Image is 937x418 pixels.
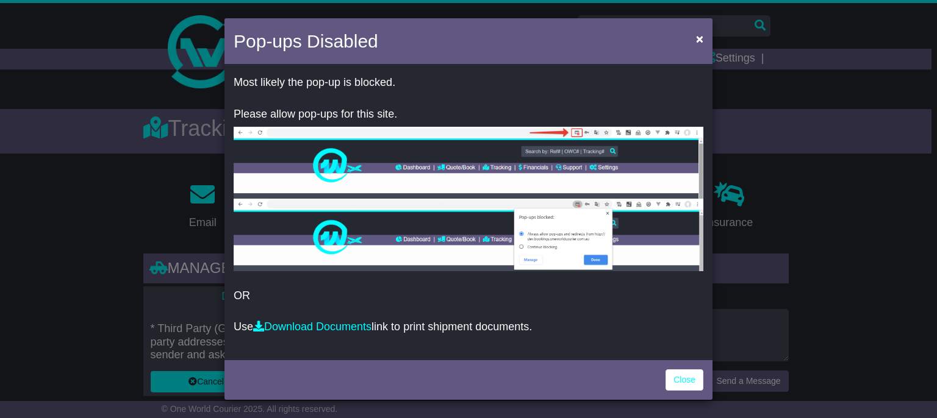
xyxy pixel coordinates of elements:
a: Download Documents [253,321,372,333]
img: allow-popup-2.png [234,199,703,271]
a: Close [666,369,703,391]
p: Most likely the pop-up is blocked. [234,76,703,90]
h4: Pop-ups Disabled [234,27,378,55]
div: OR [224,67,713,357]
span: × [696,32,703,46]
button: Close [690,26,709,51]
img: allow-popup-1.png [234,127,703,199]
p: Please allow pop-ups for this site. [234,108,703,121]
p: Use link to print shipment documents. [234,321,703,334]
